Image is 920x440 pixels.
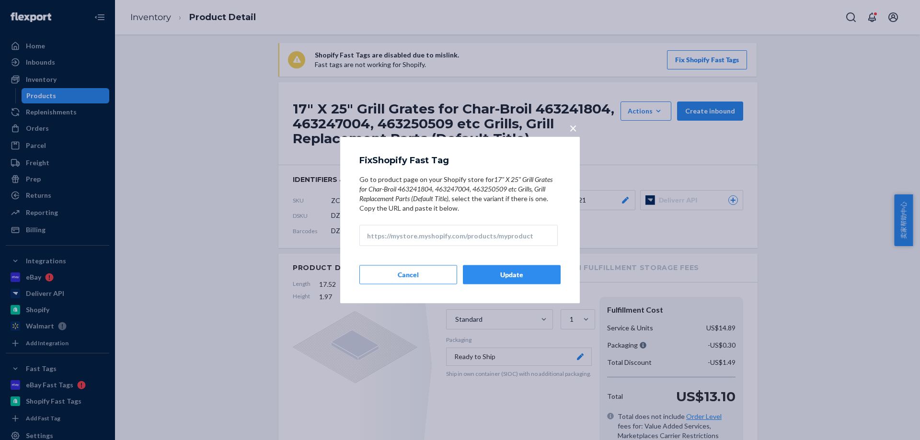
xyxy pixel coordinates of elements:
span: × [569,119,577,135]
button: Update [463,265,561,284]
label: Go to product page on your Shopify store for , select the variant if there is one. Copy the URL a... [359,175,561,213]
h5: Fix Shopify Fast Tag [359,156,449,165]
input: https://mystore.myshopify.com/products/myproduct [359,225,558,246]
button: Cancel [359,265,457,284]
span: 17" X 25" Grill Grates for Char-Broil 463241804, 463247004, 463250509 etc Grills, Grill Replaceme... [359,175,552,203]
